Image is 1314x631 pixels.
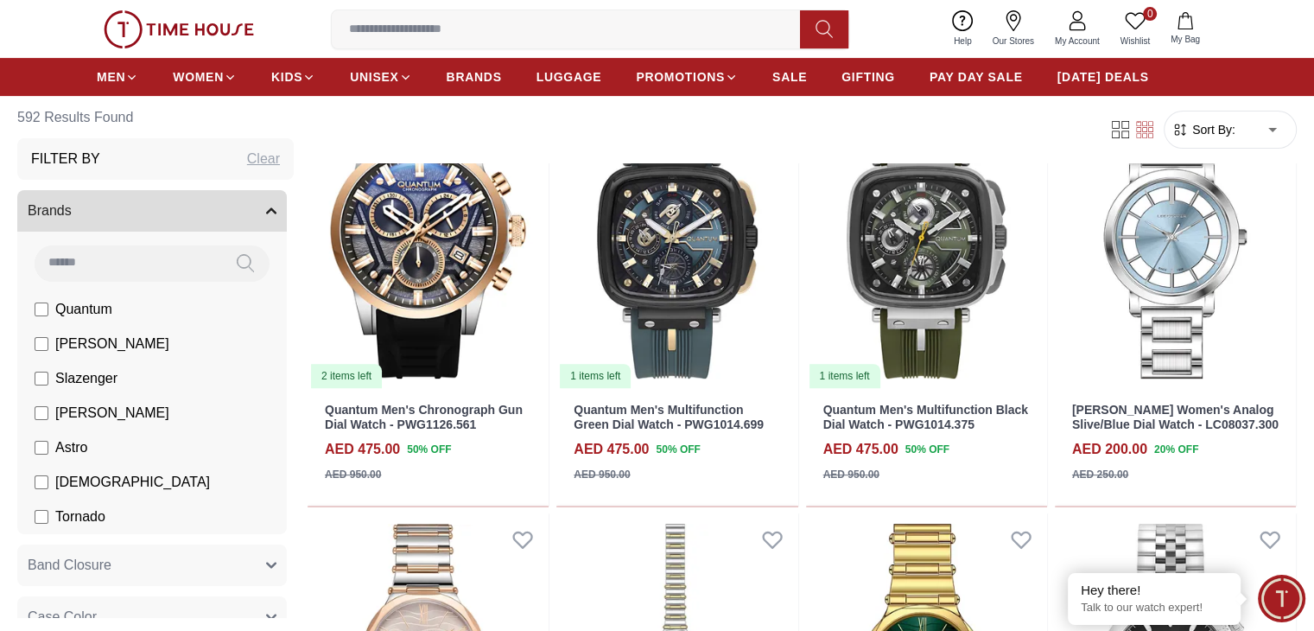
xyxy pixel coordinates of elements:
[325,467,381,482] div: AED 950.00
[574,439,649,460] h4: AED 475.00
[536,61,602,92] a: LUGGAGE
[28,555,111,576] span: Band Closure
[574,403,764,431] a: Quantum Men's Multifunction Green Dial Watch - PWG1014.699
[1072,403,1279,431] a: [PERSON_NAME] Women's Analog Slive/Blue Dial Watch - LC08037.300
[1057,68,1149,86] span: [DATE] DEALS
[1258,575,1305,622] div: Chat Widget
[308,85,549,389] img: Quantum Men's Chronograph Gun Dial Watch - PWG1126.561
[556,85,797,389] a: Quantum Men's Multifunction Green Dial Watch - PWG1014.6991 items left
[823,403,1028,431] a: Quantum Men's Multifunction Black Dial Watch - PWG1014.375
[35,441,48,455] input: Astro
[104,10,254,48] img: ...
[930,68,1023,86] span: PAY DAY SALE
[806,85,1047,389] img: Quantum Men's Multifunction Black Dial Watch - PWG1014.375
[35,406,48,420] input: [PERSON_NAME]
[1081,601,1228,615] p: Talk to our watch expert!
[947,35,979,48] span: Help
[1154,442,1198,457] span: 20 % OFF
[97,61,138,92] a: MEN
[55,403,169,424] span: [PERSON_NAME]
[986,35,1041,48] span: Our Stores
[636,61,738,92] a: PROMOTIONS
[55,507,105,527] span: Tornado
[560,364,631,388] div: 1 items left
[271,68,302,86] span: KIDS
[982,7,1044,51] a: Our Stores
[823,467,879,482] div: AED 950.00
[55,299,112,320] span: Quantum
[325,403,523,431] a: Quantum Men's Chronograph Gun Dial Watch - PWG1126.561
[308,85,549,389] a: Quantum Men's Chronograph Gun Dial Watch - PWG1126.5612 items left
[806,85,1047,389] a: Quantum Men's Multifunction Black Dial Watch - PWG1014.3751 items left
[772,61,807,92] a: SALE
[55,368,117,389] span: Slazenger
[656,442,700,457] span: 50 % OFF
[1057,61,1149,92] a: [DATE] DEALS
[17,97,294,138] h6: 592 Results Found
[350,68,398,86] span: UNISEX
[841,61,895,92] a: GIFTING
[1114,35,1157,48] span: Wishlist
[943,7,982,51] a: Help
[1048,35,1107,48] span: My Account
[1081,582,1228,599] div: Hey there!
[173,61,237,92] a: WOMEN
[28,607,97,628] span: Case Color
[823,439,898,460] h4: AED 475.00
[97,68,125,86] span: MEN
[1072,467,1128,482] div: AED 250.00
[447,68,502,86] span: BRANDS
[28,201,72,221] span: Brands
[1055,85,1296,389] img: Lee Cooper Women's Analog Slive/Blue Dial Watch - LC08037.300
[35,337,48,351] input: [PERSON_NAME]
[17,545,287,586] button: Band Closure
[35,475,48,489] input: [DEMOGRAPHIC_DATA]
[407,442,451,457] span: 50 % OFF
[1164,33,1207,46] span: My Bag
[173,68,224,86] span: WOMEN
[809,364,880,388] div: 1 items left
[55,472,210,493] span: [DEMOGRAPHIC_DATA]
[31,149,100,169] h3: Filter By
[55,437,87,458] span: Astro
[271,61,315,92] a: KIDS
[536,68,602,86] span: LUGGAGE
[350,61,411,92] a: UNISEX
[1110,7,1160,51] a: 0Wishlist
[447,61,502,92] a: BRANDS
[1189,121,1235,138] span: Sort By:
[311,364,382,388] div: 2 items left
[1143,7,1157,21] span: 0
[17,190,287,232] button: Brands
[636,68,725,86] span: PROMOTIONS
[772,68,807,86] span: SALE
[556,85,797,389] img: Quantum Men's Multifunction Green Dial Watch - PWG1014.699
[35,372,48,386] input: Slazenger
[1160,9,1210,49] button: My Bag
[930,61,1023,92] a: PAY DAY SALE
[905,442,949,457] span: 50 % OFF
[35,510,48,524] input: Tornado
[325,439,400,460] h4: AED 475.00
[574,467,630,482] div: AED 950.00
[35,303,48,316] input: Quantum
[55,334,169,354] span: [PERSON_NAME]
[1072,439,1147,460] h4: AED 200.00
[1171,121,1235,138] button: Sort By:
[247,149,280,169] div: Clear
[841,68,895,86] span: GIFTING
